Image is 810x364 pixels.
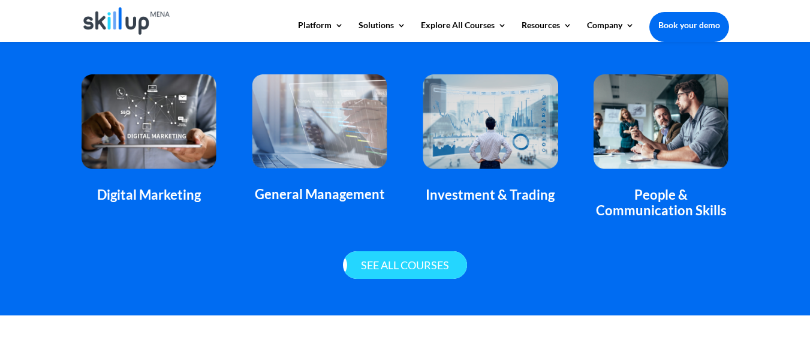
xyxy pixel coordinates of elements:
[252,74,387,169] img: featured_courses_business_2
[359,21,406,41] a: Solutions
[594,74,728,169] img: featured_courses_business_4
[343,251,467,279] a: See all courses
[298,21,344,41] a: Platform
[252,186,387,202] div: General Management
[421,21,507,41] a: Explore All Courses
[82,187,216,203] div: Digital Marketing
[594,187,728,219] div: People & Communication Skills
[610,234,810,364] iframe: Chat Widget
[423,187,558,203] div: Investment & Trading
[83,7,170,35] img: Skillup Mena
[587,21,634,41] a: Company
[82,74,216,169] img: featured_courses_business_1
[423,74,558,169] img: featured_courses_business_3
[522,21,572,41] a: Resources
[649,12,729,38] a: Book your demo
